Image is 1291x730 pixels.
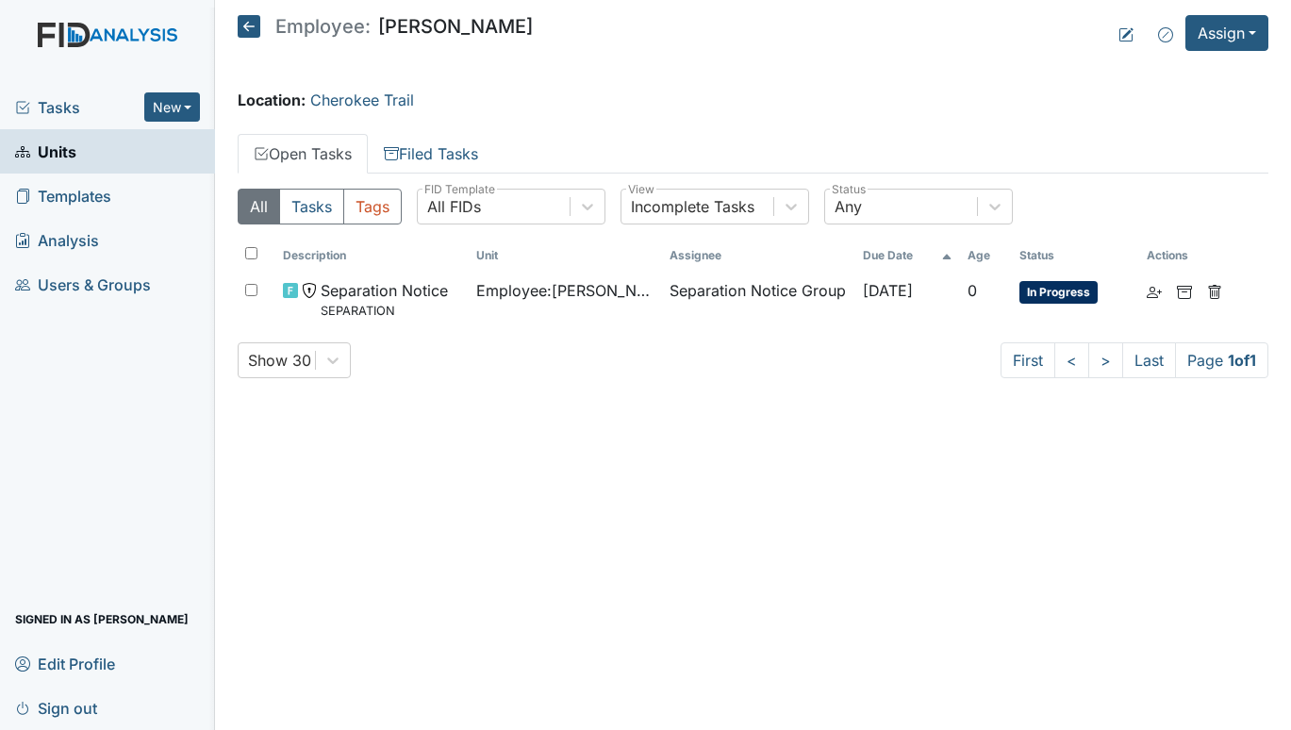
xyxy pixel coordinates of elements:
[248,349,311,372] div: Show 30
[1001,342,1268,378] nav: task-pagination
[15,181,111,210] span: Templates
[238,189,1268,378] div: Open Tasks
[1012,240,1139,272] th: Toggle SortBy
[1122,342,1176,378] a: Last
[310,91,414,109] a: Cherokee Trail
[15,605,189,634] span: Signed in as [PERSON_NAME]
[245,247,257,259] input: Toggle All Rows Selected
[15,225,99,255] span: Analysis
[427,195,481,218] div: All FIDs
[15,693,97,722] span: Sign out
[15,649,115,678] span: Edit Profile
[1019,281,1098,304] span: In Progress
[1001,342,1055,378] a: First
[368,134,494,174] a: Filed Tasks
[1228,351,1256,370] strong: 1 of 1
[960,240,1012,272] th: Toggle SortBy
[662,240,855,272] th: Assignee
[1185,15,1268,51] button: Assign
[238,91,306,109] strong: Location:
[1207,279,1222,302] a: Delete
[1054,342,1089,378] a: <
[631,195,754,218] div: Incomplete Tasks
[662,272,855,327] td: Separation Notice Group
[835,195,862,218] div: Any
[1139,240,1233,272] th: Actions
[238,189,280,224] button: All
[1088,342,1123,378] a: >
[863,281,913,300] span: [DATE]
[1177,279,1192,302] a: Archive
[279,189,344,224] button: Tasks
[476,279,654,302] span: Employee : [PERSON_NAME]
[343,189,402,224] button: Tags
[321,302,448,320] small: SEPARATION
[275,240,469,272] th: Toggle SortBy
[855,240,960,272] th: Toggle SortBy
[238,134,368,174] a: Open Tasks
[321,279,448,320] span: Separation Notice SEPARATION
[15,137,76,166] span: Units
[469,240,662,272] th: Toggle SortBy
[15,96,144,119] a: Tasks
[968,281,977,300] span: 0
[275,17,371,36] span: Employee:
[15,270,151,299] span: Users & Groups
[238,189,402,224] div: Type filter
[1175,342,1268,378] span: Page
[144,92,201,122] button: New
[238,15,533,38] h5: [PERSON_NAME]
